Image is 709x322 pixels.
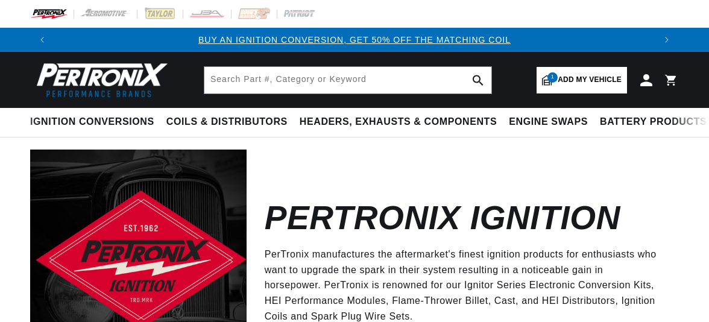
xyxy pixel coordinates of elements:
[537,67,627,93] a: 1Add my vehicle
[30,59,169,101] img: Pertronix
[503,108,594,136] summary: Engine Swaps
[300,116,497,128] span: Headers, Exhausts & Components
[655,28,679,52] button: Translation missing: en.sections.announcements.next_announcement
[54,33,655,46] div: 1 of 3
[30,108,160,136] summary: Ignition Conversions
[198,35,511,45] a: BUY AN IGNITION CONVERSION, GET 50% OFF THE MATCHING COIL
[166,116,288,128] span: Coils & Distributors
[600,116,707,128] span: Battery Products
[465,67,491,93] button: search button
[160,108,294,136] summary: Coils & Distributors
[509,116,588,128] span: Engine Swaps
[54,33,655,46] div: Announcement
[204,67,491,93] input: Search Part #, Category or Keyword
[30,116,154,128] span: Ignition Conversions
[294,108,503,136] summary: Headers, Exhausts & Components
[558,74,622,86] span: Add my vehicle
[265,204,620,232] h2: Pertronix Ignition
[547,72,558,83] span: 1
[30,28,54,52] button: Translation missing: en.sections.announcements.previous_announcement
